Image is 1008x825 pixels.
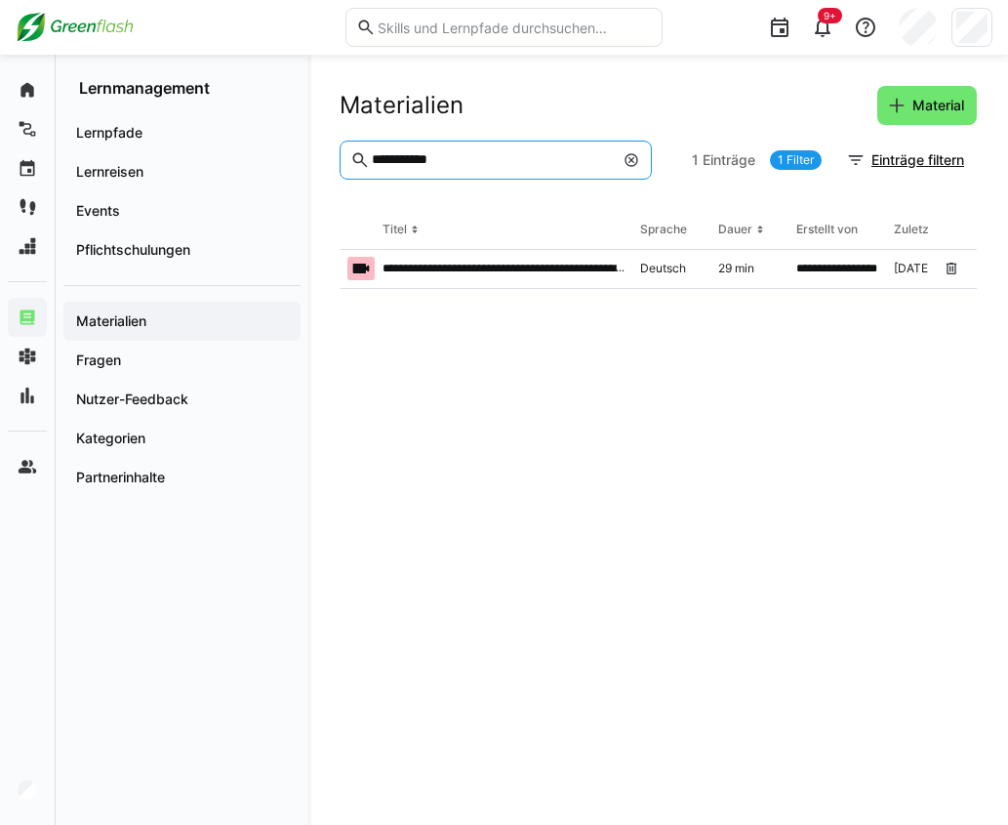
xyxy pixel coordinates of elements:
[894,261,932,276] span: [DATE]
[376,19,651,36] input: Skills und Lernpfade durchsuchen…
[824,10,836,21] span: 9+
[640,222,687,237] div: Sprache
[877,86,977,125] button: Material
[718,261,754,276] span: 29 min
[383,222,407,237] div: Titel
[340,91,464,120] h2: Materialien
[796,222,858,237] div: Erstellt von
[718,222,752,237] div: Dauer
[868,150,967,170] span: Einträge filtern
[770,150,822,170] a: 1 Filter
[640,261,686,276] span: Deutsch
[692,150,699,170] span: 1
[703,150,755,170] span: Einträge
[909,96,967,115] span: Material
[894,222,960,237] div: Zuletzt aktualisiert am
[836,141,977,180] button: Einträge filtern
